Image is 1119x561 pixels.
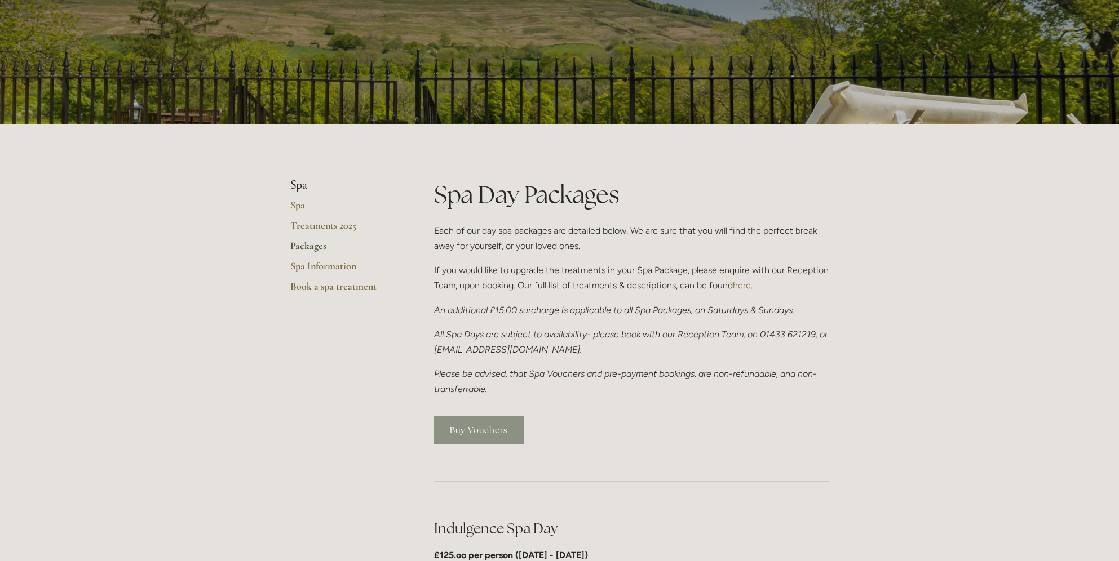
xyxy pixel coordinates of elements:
[434,329,830,355] em: All Spa Days are subject to availability- please book with our Reception Team, on 01433 621219, o...
[733,280,751,291] a: here
[434,223,829,253] p: Each of our day spa packages are detailed below. We are sure that you will find the perfect break...
[290,219,398,239] a: Treatments 2025
[434,178,829,211] h1: Spa Day Packages
[290,178,398,193] li: Spa
[434,368,817,394] em: Please be advised, that Spa Vouchers and pre-payment bookings, are non-refundable, and non-transf...
[290,280,398,300] a: Book a spa treatment
[290,260,398,280] a: Spa Information
[434,519,829,538] h2: Indulgence Spa Day
[290,239,398,260] a: Packages
[290,199,398,219] a: Spa
[434,550,588,560] strong: £125.oo per person ([DATE] - [DATE])
[434,262,829,293] p: If you would like to upgrade the treatments in your Spa Package, please enquire with our Receptio...
[434,416,524,444] a: Buy Vouchers
[434,305,794,315] em: An additional £15.00 surcharge is applicable to all Spa Packages, on Saturdays & Sundays.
